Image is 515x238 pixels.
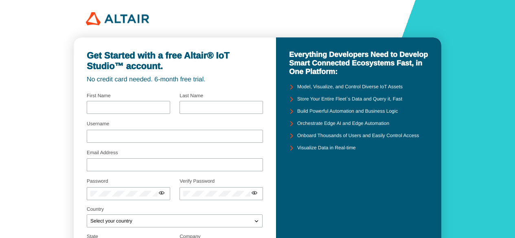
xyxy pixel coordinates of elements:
label: Password [87,178,108,184]
unity-typography: Visualize Data in Real-time [297,145,356,151]
unity-typography: Store Your Entire Fleet`s Data and Query it, Fast [297,96,402,102]
unity-typography: Model, Visualize, and Control Diverse IoT Assets [297,84,403,90]
label: Username [87,121,109,127]
unity-typography: Build Powerful Automation and Business Logic [297,109,398,114]
unity-typography: Everything Developers Need to Develop Smart Connected Ecosystems Fast, in One Platform: [289,50,428,76]
label: Verify Password [180,178,215,184]
unity-typography: Onboard Thousands of Users and Easily Control Access [297,133,419,139]
unity-typography: Get Started with a free Altair® IoT Studio™ account. [87,50,263,71]
unity-typography: No credit card needed. 6-month free trial. [87,76,263,83]
label: Email Address [87,150,118,155]
unity-typography: Orchestrate Edge AI and Edge Automation [297,121,389,127]
img: 320px-Altair_logo.png [86,12,149,25]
